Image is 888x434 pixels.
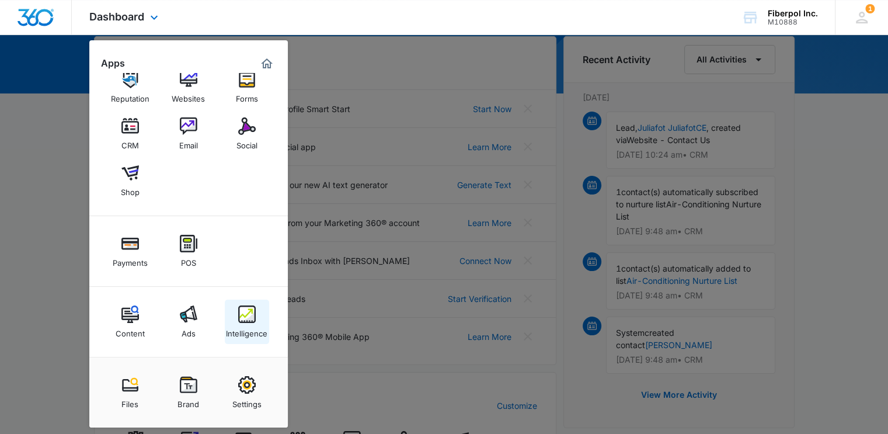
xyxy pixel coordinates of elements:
a: Ads [166,300,211,344]
a: Intelligence [225,300,269,344]
div: Intelligence [226,323,267,338]
div: CRM [121,135,139,150]
div: Payments [113,252,148,268]
div: Brand [177,394,199,409]
div: Shop [121,182,140,197]
div: Reputation [111,88,149,103]
div: Email [179,135,198,150]
a: Settings [225,370,269,415]
a: CRM [108,112,152,156]
span: Dashboard [89,11,144,23]
h2: Apps [101,58,125,69]
div: notifications count [865,4,875,13]
div: Forms [236,88,258,103]
a: Websites [166,65,211,109]
span: 1 [865,4,875,13]
a: Forms [225,65,269,109]
div: Files [121,394,138,409]
a: Marketing 360® Dashboard [257,54,276,73]
a: Social [225,112,269,156]
a: POS [166,229,211,273]
div: Websites [172,88,205,103]
a: Payments [108,229,152,273]
a: Files [108,370,152,415]
a: Email [166,112,211,156]
div: POS [181,252,196,268]
div: Content [116,323,145,338]
a: Shop [108,158,152,203]
a: Reputation [108,65,152,109]
div: account id [768,18,818,26]
div: account name [768,9,818,18]
div: Social [236,135,257,150]
a: Content [108,300,152,344]
div: Settings [232,394,262,409]
div: Ads [182,323,196,338]
a: Brand [166,370,211,415]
